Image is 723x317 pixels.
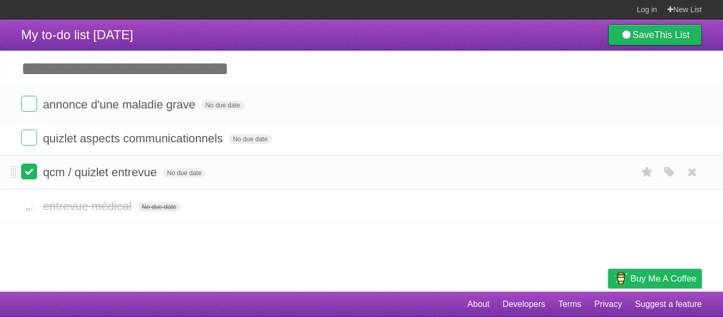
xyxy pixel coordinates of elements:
[608,24,702,46] a: SaveThis List
[43,98,198,111] span: annonce d'une maladie grave
[630,269,697,288] span: Buy me a coffee
[654,30,690,40] b: This List
[43,132,225,145] span: quizlet aspects communicationnels
[229,134,272,144] span: No due date
[43,200,134,213] span: entrevue médical
[613,269,628,287] img: Buy me a coffee
[635,294,702,314] a: Suggest a feature
[21,96,37,112] label: Done
[21,164,37,179] label: Done
[138,202,180,212] span: No due date
[637,164,657,181] label: Star task
[201,101,244,110] span: No due date
[594,294,622,314] a: Privacy
[21,197,37,213] label: Done
[558,294,582,314] a: Terms
[467,294,490,314] a: About
[21,130,37,146] label: Done
[502,294,545,314] a: Developers
[162,168,205,178] span: No due date
[608,269,702,288] a: Buy me a coffee
[21,28,133,42] span: My to-do list [DATE]
[43,166,159,179] span: qcm / quizlet entrevue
